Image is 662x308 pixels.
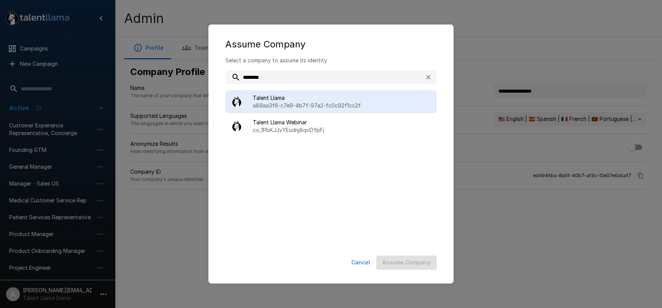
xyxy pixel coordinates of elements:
[253,119,431,126] span: Talent Llama Webinar
[225,38,437,51] div: Assume Company
[253,102,431,109] p: a89aa3f6-c7e9-4b7f-97a2-fc0c92f1cc2f
[253,94,431,102] span: Talent Llama
[253,126,431,134] p: co_1PbKJJvYEudrjj8qvDYpFj
[231,96,242,107] img: llama_clean.png
[225,115,437,138] div: Talent Llama Webinarco_1PbKJJvYEudrjj8qvDYpFj
[225,57,437,64] p: Select a company to assume its identity
[231,121,242,132] img: llama_clean.png
[225,90,437,113] div: Talent Llamaa89aa3f6-c7e9-4b7f-97a2-fc0c92f1cc2f
[348,256,373,270] button: Cancel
